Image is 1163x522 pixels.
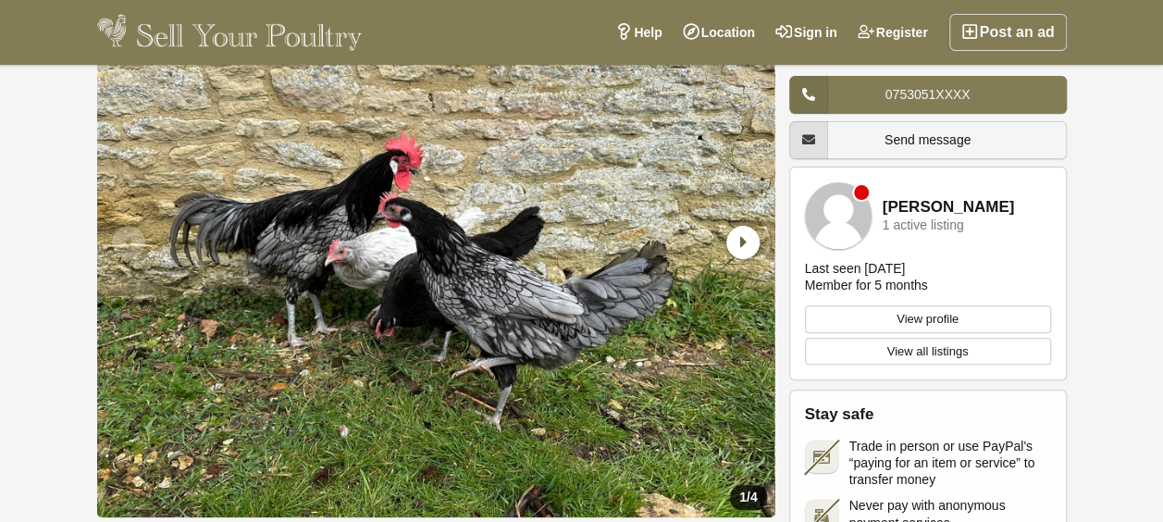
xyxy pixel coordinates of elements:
a: [PERSON_NAME] [883,199,1015,217]
div: / [730,485,766,510]
a: 0753051XXXX [789,76,1067,114]
span: 1 [739,490,747,504]
div: Next slide [717,218,765,267]
div: Previous slide [106,218,155,267]
a: Sign in [765,14,848,51]
div: Member for 5 months [805,277,928,293]
span: 0753051XXXX [885,87,971,102]
div: Member is offline [854,185,869,200]
a: Help [605,14,672,51]
h2: Stay safe [805,405,1051,424]
div: Last seen [DATE] [805,260,906,277]
a: Send message [789,121,1067,159]
span: 4 [750,490,758,504]
a: View all listings [805,338,1051,366]
div: 1 active listing [883,218,964,232]
a: Post an ad [949,14,1067,51]
a: Location [673,14,765,51]
span: Send message [885,132,971,147]
span: Trade in person or use PayPal's “paying for an item or service” to transfer money [849,438,1051,489]
img: Sell Your Poultry [97,14,363,51]
a: Register [848,14,938,51]
img: Thomas harney [805,182,872,249]
a: View profile [805,305,1051,333]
